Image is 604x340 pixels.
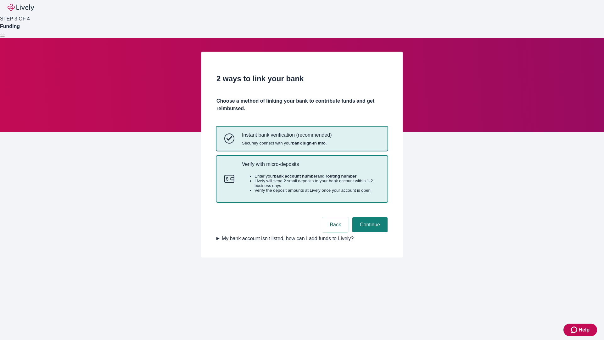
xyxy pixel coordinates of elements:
strong: routing number [326,174,356,178]
summary: My bank account isn't listed, how can I add funds to Lively? [216,235,388,242]
p: Instant bank verification (recommended) [242,132,332,138]
button: Zendesk support iconHelp [563,324,597,336]
span: Help [579,326,590,334]
h4: Choose a method of linking your bank to contribute funds and get reimbursed. [216,97,388,112]
button: Back [322,217,349,232]
span: Securely connect with your . [242,141,332,145]
button: Continue [352,217,388,232]
h2: 2 ways to link your bank [216,73,388,84]
li: Verify the deposit amounts at Lively once your account is open [254,188,380,193]
p: Verify with micro-deposits [242,161,380,167]
button: Micro-depositsVerify with micro-depositsEnter yourbank account numberand routing numberLively wil... [217,156,387,202]
li: Lively will send 2 small deposits to your bank account within 1-2 business days [254,178,380,188]
button: Instant bank verificationInstant bank verification (recommended)Securely connect with yourbank si... [217,127,387,150]
strong: bank account number [274,174,318,178]
svg: Instant bank verification [224,133,234,144]
strong: bank sign-in info [292,141,326,145]
li: Enter your and [254,174,380,178]
svg: Micro-deposits [224,174,234,184]
svg: Zendesk support icon [571,326,579,334]
img: Lively [8,4,34,11]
